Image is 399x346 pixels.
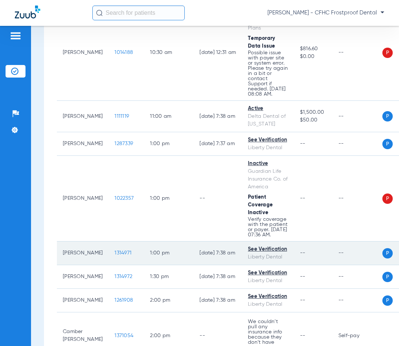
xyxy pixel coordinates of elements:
[382,111,393,121] span: P
[248,195,273,215] span: Patient Coverage Inactive
[382,295,393,306] span: P
[248,217,288,237] p: Verify coverage with the patient or payer. [DATE] 07:36 AM.
[332,156,382,241] td: --
[248,160,288,168] div: Inactive
[300,196,306,201] span: --
[382,139,393,149] span: P
[57,241,109,265] td: [PERSON_NAME]
[57,289,109,312] td: [PERSON_NAME]
[57,156,109,241] td: [PERSON_NAME]
[362,311,399,346] iframe: Chat Widget
[248,277,288,285] div: Liberty Dental
[248,144,288,152] div: Liberty Dental
[144,101,194,132] td: 11:00 AM
[332,241,382,265] td: --
[194,289,242,312] td: [DATE] 7:38 AM
[382,193,393,204] span: P
[248,168,288,191] div: Guardian Life Insurance Co. of America
[144,5,194,101] td: 10:30 AM
[248,50,288,97] p: Possible issue with payer site or system error. Please try again in a bit or contact Support if n...
[115,141,133,146] span: 1287339
[96,10,103,16] img: Search Icon
[382,272,393,282] span: P
[248,36,275,49] span: Temporary Data Issue
[144,265,194,289] td: 1:30 PM
[57,132,109,156] td: [PERSON_NAME]
[300,250,306,256] span: --
[144,241,194,265] td: 1:00 PM
[92,6,185,20] input: Search for patients
[332,5,382,101] td: --
[115,50,133,55] span: 1014188
[144,132,194,156] td: 1:00 PM
[248,246,288,253] div: See Verification
[248,253,288,261] div: Liberty Dental
[194,241,242,265] td: [DATE] 7:38 AM
[194,5,242,101] td: [DATE] 12:31 AM
[194,101,242,132] td: [DATE] 7:38 AM
[267,9,384,17] span: [PERSON_NAME] - CFHC Frostproof Dental
[300,53,327,61] span: $0.00
[300,116,327,124] span: $50.00
[115,298,133,303] span: 1261908
[300,141,306,146] span: --
[300,333,306,338] span: --
[382,248,393,258] span: P
[194,156,242,241] td: --
[115,333,133,338] span: 1371054
[300,274,306,279] span: --
[248,105,288,113] div: Active
[248,113,288,128] div: Delta Dental of [US_STATE]
[15,6,40,18] img: Zuub Logo
[144,156,194,241] td: 1:00 PM
[194,265,242,289] td: [DATE] 7:38 AM
[248,269,288,277] div: See Verification
[332,132,382,156] td: --
[332,289,382,312] td: --
[382,48,393,58] span: P
[57,101,109,132] td: [PERSON_NAME]
[300,45,327,53] span: $816.60
[115,196,134,201] span: 1022357
[332,265,382,289] td: --
[248,301,288,308] div: Liberty Dental
[300,298,306,303] span: --
[194,132,242,156] td: [DATE] 7:37 AM
[10,31,21,40] img: hamburger-icon
[57,5,109,101] td: [PERSON_NAME]
[248,293,288,301] div: See Verification
[57,265,109,289] td: [PERSON_NAME]
[115,250,132,256] span: 1314971
[144,289,194,312] td: 2:00 PM
[115,274,132,279] span: 1314972
[300,109,327,116] span: $1,500.00
[115,114,129,119] span: 1111119
[332,101,382,132] td: --
[248,136,288,144] div: See Verification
